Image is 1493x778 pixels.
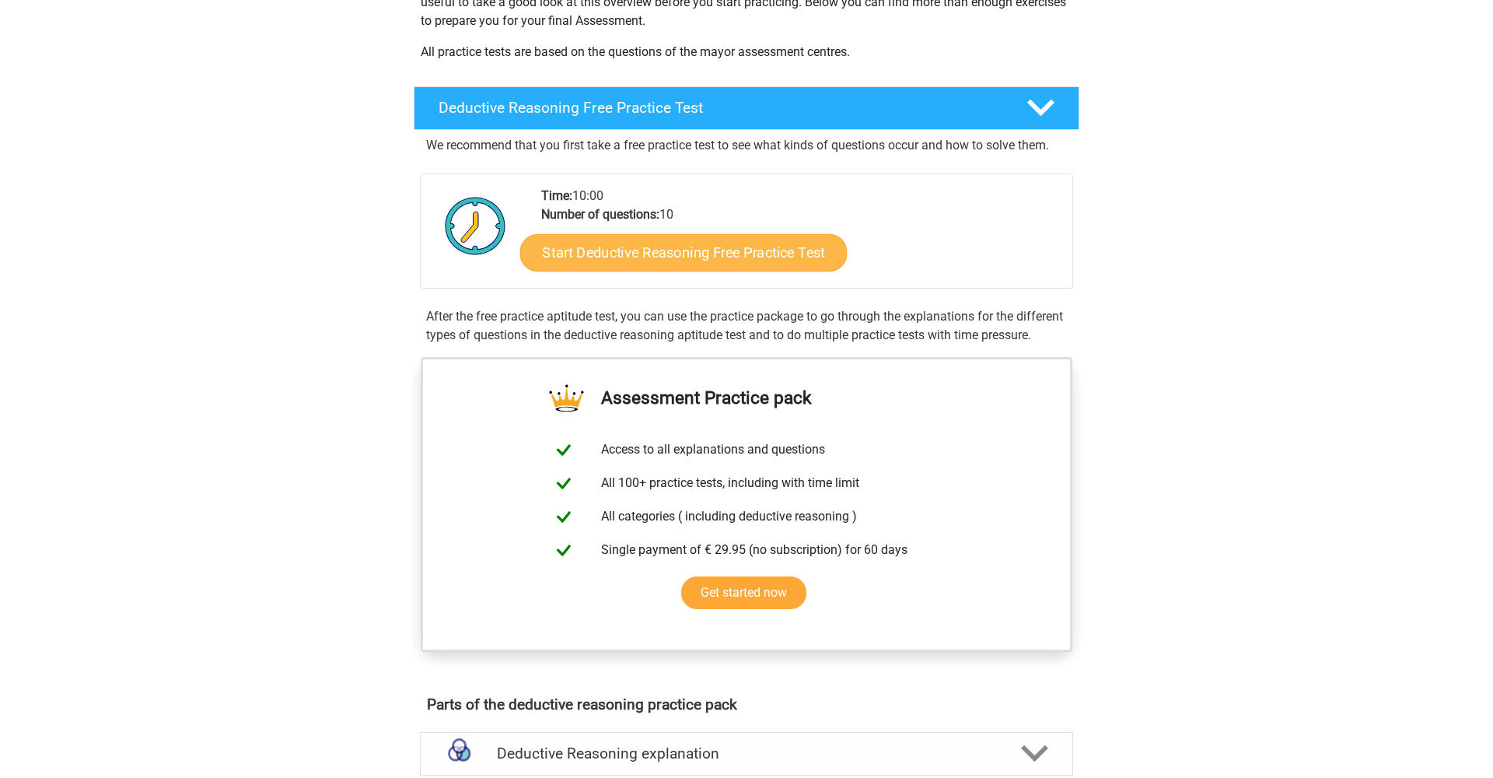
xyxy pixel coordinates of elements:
div: 10:00 10 [530,187,1072,288]
b: Number of questions: [541,207,659,222]
img: Clock [436,187,515,265]
a: Deductive Reasoning Free Practice Test [407,86,1086,130]
h4: Deductive Reasoning Free Practice Test [439,99,1002,117]
a: Get started now [681,576,806,609]
a: explanations Deductive Reasoning explanation [414,732,1079,776]
h4: Parts of the deductive reasoning practice pack [427,696,1066,713]
img: deductive reasoning explanations [439,734,479,773]
p: All practice tests are based on the questions of the mayor assessment centres. [421,43,1072,61]
p: We recommend that you first take a free practice test to see what kinds of questions occur and ho... [426,136,1067,155]
div: After the free practice aptitude test, you can use the practice package to go through the explana... [420,307,1073,345]
h4: Deductive Reasoning explanation [497,745,996,762]
b: Time: [541,188,572,203]
a: Start Deductive Reasoning Free Practice Test [520,233,848,271]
